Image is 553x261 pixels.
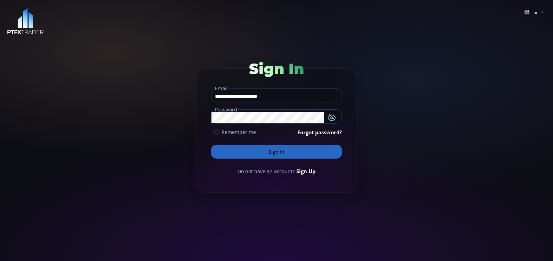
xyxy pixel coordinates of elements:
span: Remember me [222,128,256,136]
div: Do not have an account? [211,167,342,175]
button: Sign In [211,145,342,159]
a: Sign Up [296,167,315,175]
span: Sign In [249,60,304,78]
a: Forgot password? [297,128,342,136]
img: LOGO [7,8,44,35]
